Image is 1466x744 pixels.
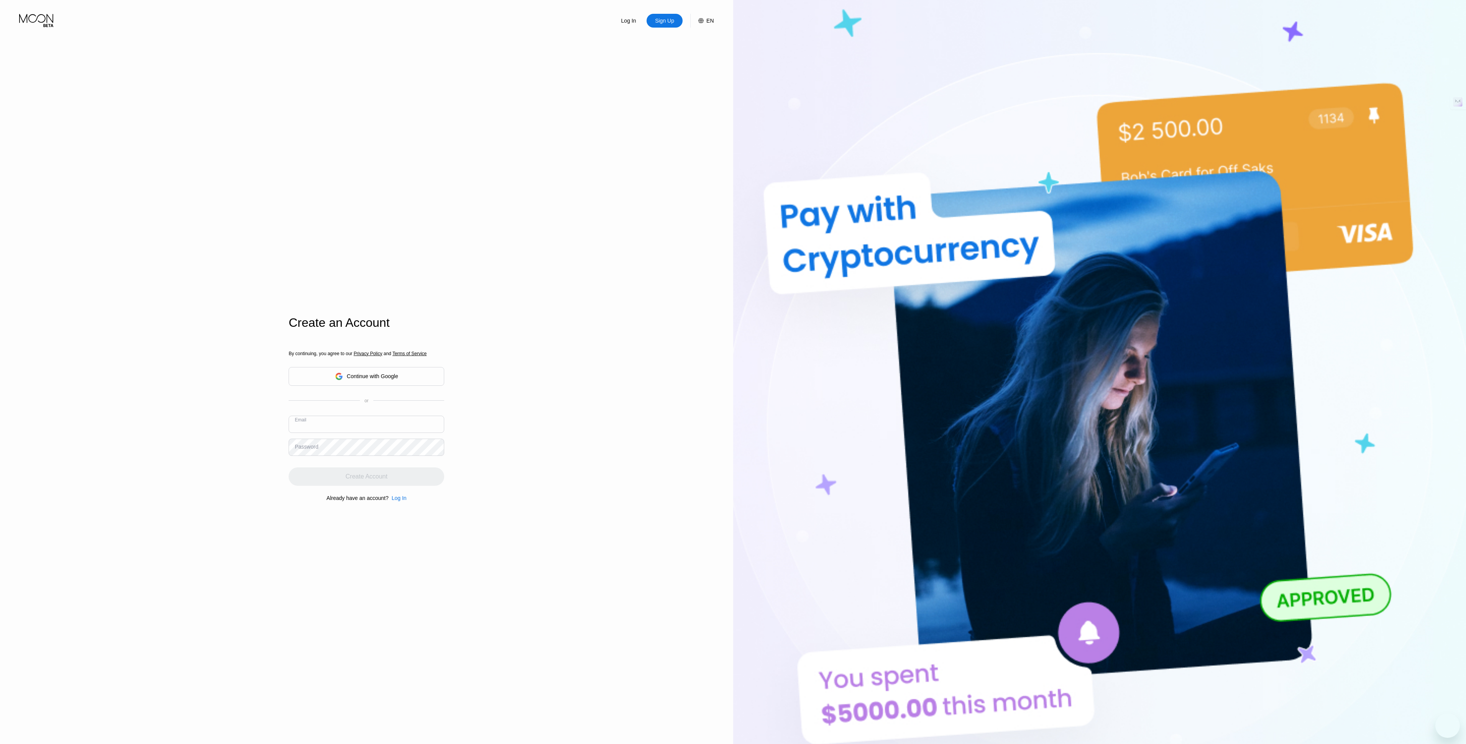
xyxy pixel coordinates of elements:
[364,398,369,403] div: or
[611,14,647,28] div: Log In
[389,495,407,501] div: Log In
[354,351,383,356] span: Privacy Policy
[690,14,714,28] div: EN
[289,316,444,330] div: Create an Account
[1435,713,1460,738] iframe: Pulsante per aprire la finestra di messaggistica
[621,17,637,25] div: Log In
[654,17,675,25] div: Sign Up
[706,18,714,24] div: EN
[647,14,683,28] div: Sign Up
[392,495,407,501] div: Log In
[295,417,306,423] div: Email
[382,351,392,356] span: and
[392,351,427,356] span: Terms of Service
[289,351,444,356] div: By continuing, you agree to our
[327,495,389,501] div: Already have an account?
[295,444,318,450] div: Password
[289,367,444,386] div: Continue with Google
[347,373,398,379] div: Continue with Google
